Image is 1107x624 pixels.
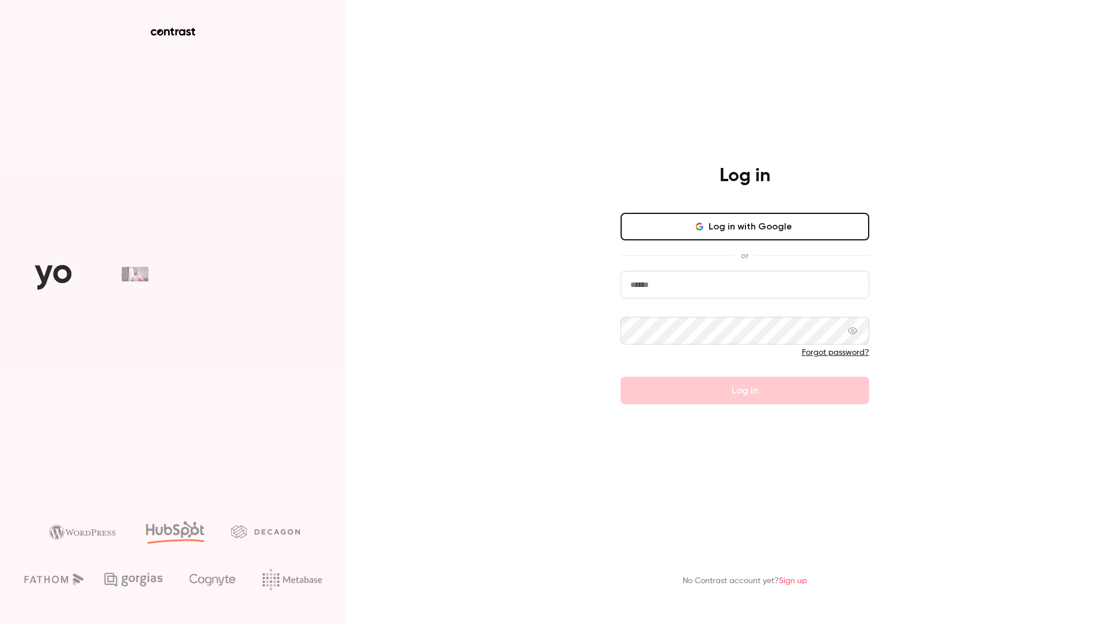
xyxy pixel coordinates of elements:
p: No Contrast account yet? [683,575,807,587]
img: decagon [231,525,300,538]
a: Forgot password? [802,349,869,357]
button: Log in with Google [621,213,869,240]
span: or [735,250,754,262]
a: Sign up [779,577,807,585]
h4: Log in [720,164,770,187]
